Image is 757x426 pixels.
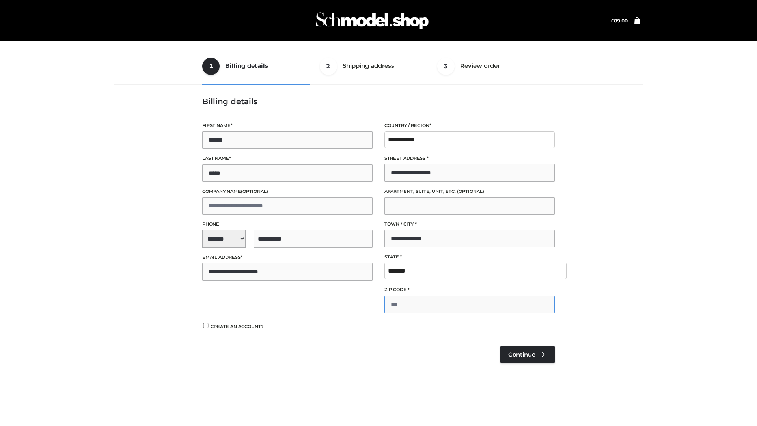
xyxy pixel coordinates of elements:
label: Phone [202,220,373,228]
label: Apartment, suite, unit, etc. [384,188,555,195]
span: (optional) [457,189,484,194]
span: (optional) [241,189,268,194]
label: Company name [202,188,373,195]
span: Continue [508,351,535,358]
a: Continue [500,346,555,363]
label: Last name [202,155,373,162]
label: Town / City [384,220,555,228]
span: £ [611,18,614,24]
label: ZIP Code [384,286,555,293]
span: Create an account? [211,324,264,329]
input: Create an account? [202,323,209,328]
label: First name [202,122,373,129]
a: £89.00 [611,18,628,24]
img: Schmodel Admin 964 [313,5,431,36]
h3: Billing details [202,97,555,106]
label: State [384,253,555,261]
label: Email address [202,254,373,261]
label: Street address [384,155,555,162]
label: Country / Region [384,122,555,129]
bdi: 89.00 [611,18,628,24]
